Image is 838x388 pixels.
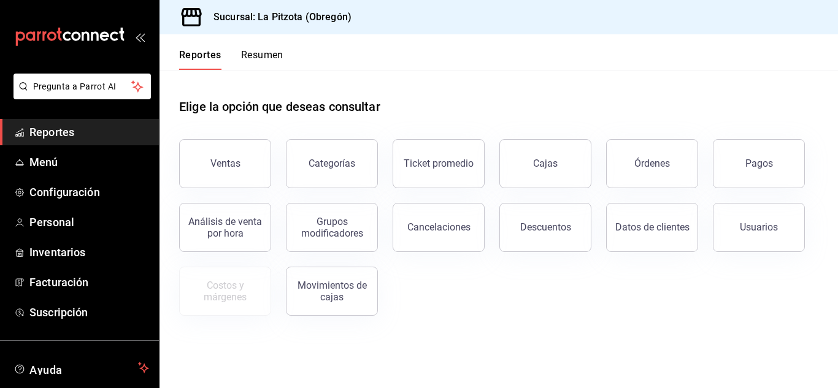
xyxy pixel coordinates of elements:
span: Ayuda [29,360,133,375]
div: Datos de clientes [615,221,690,233]
span: Suscripción [29,304,149,321]
div: Ventas [210,158,240,169]
div: Cajas [533,156,558,171]
div: Costos y márgenes [187,280,263,303]
div: Órdenes [634,158,670,169]
button: Pregunta a Parrot AI [13,74,151,99]
div: Análisis de venta por hora [187,216,263,239]
button: Categorías [286,139,378,188]
button: Descuentos [499,203,591,252]
div: Grupos modificadores [294,216,370,239]
div: Cancelaciones [407,221,471,233]
span: Menú [29,154,149,170]
button: open_drawer_menu [135,32,145,42]
a: Cajas [499,139,591,188]
span: Personal [29,214,149,230]
button: Análisis de venta por hora [179,203,271,252]
div: Pagos [745,158,773,169]
div: Usuarios [740,221,778,233]
div: navigation tabs [179,49,283,70]
button: Ventas [179,139,271,188]
button: Resumen [241,49,283,70]
h1: Elige la opción que deseas consultar [179,97,380,116]
button: Órdenes [606,139,698,188]
a: Pregunta a Parrot AI [9,89,151,102]
h3: Sucursal: La Pitzota (Obregón) [204,10,352,25]
button: Datos de clientes [606,203,698,252]
button: Movimientos de cajas [286,267,378,316]
div: Descuentos [520,221,571,233]
span: Pregunta a Parrot AI [33,80,132,93]
button: Usuarios [713,203,805,252]
button: Ticket promedio [393,139,485,188]
div: Ticket promedio [404,158,474,169]
div: Categorías [309,158,355,169]
button: Cancelaciones [393,203,485,252]
button: Pagos [713,139,805,188]
button: Contrata inventarios para ver este reporte [179,267,271,316]
span: Facturación [29,274,149,291]
div: Movimientos de cajas [294,280,370,303]
button: Grupos modificadores [286,203,378,252]
span: Reportes [29,124,149,140]
span: Configuración [29,184,149,200]
span: Inventarios [29,244,149,261]
button: Reportes [179,49,221,70]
